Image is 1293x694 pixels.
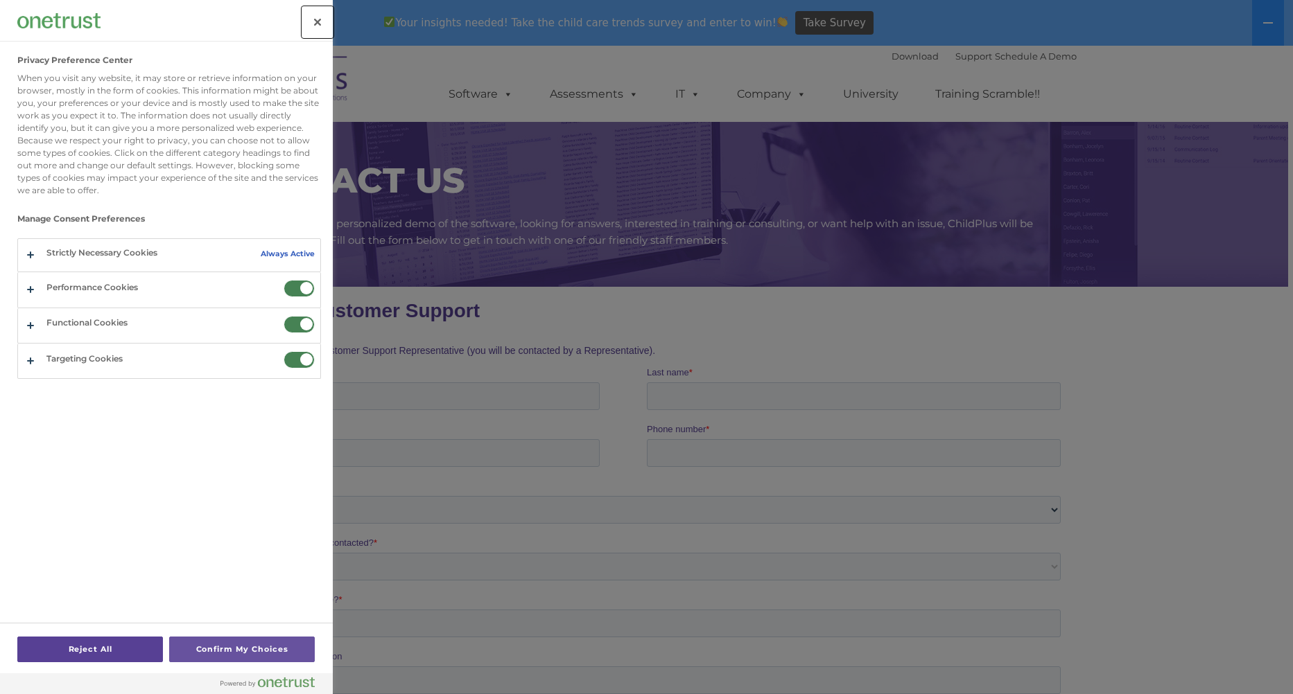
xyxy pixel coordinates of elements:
span: Last name [419,80,462,91]
a: Powered by OneTrust Opens in a new Tab [220,677,326,694]
button: Confirm My Choices [169,637,315,662]
div: Company Logo [17,7,101,35]
img: Powered by OneTrust Opens in a new Tab [220,677,315,688]
h3: Manage Consent Preferences [17,214,321,231]
div: When you visit any website, it may store or retrieve information on your browser, mostly in the f... [17,72,321,197]
button: Reject All [17,637,163,662]
img: Company Logo [17,13,101,28]
h2: Privacy Preference Center [17,55,132,65]
span: Phone number [419,137,478,148]
button: Close [302,7,333,37]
